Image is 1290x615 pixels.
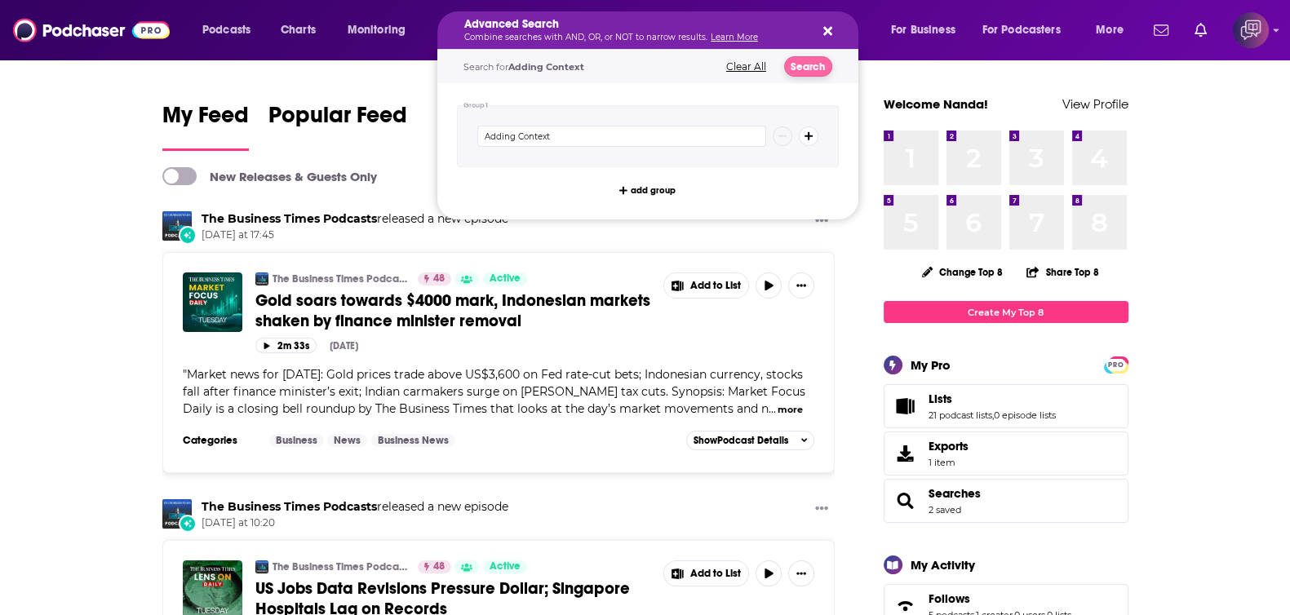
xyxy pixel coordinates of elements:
span: Logged in as corioliscompany [1233,12,1269,48]
button: Search [784,56,832,77]
a: Business [269,434,324,447]
span: Exports [889,442,922,465]
a: The Business Times Podcasts [273,272,407,285]
span: , [992,409,994,421]
span: For Business [891,19,955,42]
span: Searches [884,479,1128,523]
div: My Activity [911,557,975,573]
span: Adding Context [508,61,584,73]
p: Combine searches with AND, OR, or NOT to narrow results. [464,33,805,42]
a: Lists [889,395,922,418]
span: Gold soars towards $4000 mark, Indonesian markets shaken by finance minister removal [255,290,650,331]
img: The Business Times Podcasts [162,211,192,241]
button: open menu [880,17,976,43]
span: Search for [463,61,584,73]
button: Show profile menu [1233,12,1269,48]
a: The Business Times Podcasts [202,211,377,226]
span: Active [490,559,521,575]
h4: Group 1 [463,102,489,109]
span: Monitoring [348,19,406,42]
button: ShowPodcast Details [686,431,815,450]
a: Welcome Nanda! [884,96,988,112]
div: My Pro [911,357,951,373]
a: The Business Times Podcasts [202,499,377,514]
a: Searches [929,486,981,501]
button: Show More Button [664,273,749,298]
a: Active [483,272,527,285]
button: add group [614,180,680,200]
span: PRO [1106,359,1126,371]
a: Lists [929,392,1056,406]
span: Popular Feed [268,101,407,139]
button: Show More Button [809,211,835,232]
span: Active [490,271,521,287]
h3: Categories [183,434,256,447]
a: Active [483,560,527,573]
img: The Business Times Podcasts [255,272,268,285]
a: The Business Times Podcasts [255,560,268,573]
span: add group [631,186,676,195]
a: Show notifications dropdown [1147,16,1175,44]
button: open menu [336,17,427,43]
img: Gold soars towards $4000 mark, Indonesian markets shaken by finance minister removal [183,272,242,332]
span: 1 item [929,457,969,468]
span: Podcasts [202,19,250,42]
a: 21 podcast lists [929,409,992,421]
a: My Feed [162,101,249,151]
span: 48 [433,271,445,287]
a: Charts [270,17,326,43]
span: My Feed [162,101,249,139]
span: Add to List [690,280,741,292]
img: The Business Times Podcasts [162,499,192,529]
span: For Podcasters [982,19,1061,42]
a: Exports [884,431,1128,476]
span: " [183,367,805,416]
div: New Episode [179,515,197,533]
a: PRO [1106,358,1126,370]
button: open menu [972,17,1084,43]
h3: released a new episode [202,211,508,227]
span: Add to List [690,568,741,580]
div: [DATE] [330,340,358,352]
a: Searches [889,489,922,512]
img: User Profile [1233,12,1269,48]
div: New Episode [179,226,197,244]
h5: Advanced Search [464,19,805,30]
button: open menu [191,17,272,43]
a: Popular Feed [268,101,407,151]
a: Business News [371,434,455,447]
span: More [1096,19,1124,42]
a: Show notifications dropdown [1188,16,1213,44]
span: Lists [884,384,1128,428]
button: Show More Button [788,272,814,299]
a: 0 episode lists [994,409,1056,421]
button: Change Top 8 [912,262,1013,282]
span: ... [769,401,776,416]
span: Lists [929,392,952,406]
span: Exports [929,439,969,454]
span: Follows [929,591,970,606]
a: Learn More [711,32,758,42]
button: Show More Button [664,561,749,586]
a: Create My Top 8 [884,301,1128,323]
div: Search podcasts, credits, & more... [453,11,874,49]
span: [DATE] at 17:45 [202,228,508,242]
h3: released a new episode [202,499,508,515]
a: The Business Times Podcasts [273,560,407,573]
input: Type a keyword or phrase... [477,126,766,147]
a: New Releases & Guests Only [162,167,377,185]
a: 48 [418,560,451,573]
a: News [327,434,367,447]
button: Clear All [721,61,771,73]
button: Show More Button [788,560,814,586]
a: Gold soars towards $4000 mark, Indonesian markets shaken by finance minister removal [255,290,652,331]
a: 2 saved [929,504,961,515]
span: [DATE] at 10:20 [202,516,508,530]
img: Podchaser - Follow, Share and Rate Podcasts [13,15,170,46]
